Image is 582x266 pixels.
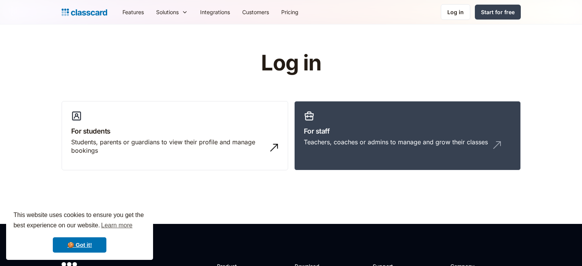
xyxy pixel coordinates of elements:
[441,4,470,20] a: Log in
[170,51,412,75] h1: Log in
[294,101,521,171] a: For staffTeachers, coaches or admins to manage and grow their classes
[447,8,464,16] div: Log in
[275,3,305,21] a: Pricing
[13,211,146,231] span: This website uses cookies to ensure you get the best experience on our website.
[100,220,134,231] a: learn more about cookies
[62,7,107,18] a: Logo
[6,203,153,260] div: cookieconsent
[150,3,194,21] div: Solutions
[156,8,179,16] div: Solutions
[71,126,279,136] h3: For students
[236,3,275,21] a: Customers
[53,237,106,253] a: dismiss cookie message
[475,5,521,20] a: Start for free
[62,101,288,171] a: For studentsStudents, parents or guardians to view their profile and manage bookings
[304,138,488,146] div: Teachers, coaches or admins to manage and grow their classes
[304,126,511,136] h3: For staff
[71,138,263,155] div: Students, parents or guardians to view their profile and manage bookings
[481,8,515,16] div: Start for free
[116,3,150,21] a: Features
[194,3,236,21] a: Integrations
